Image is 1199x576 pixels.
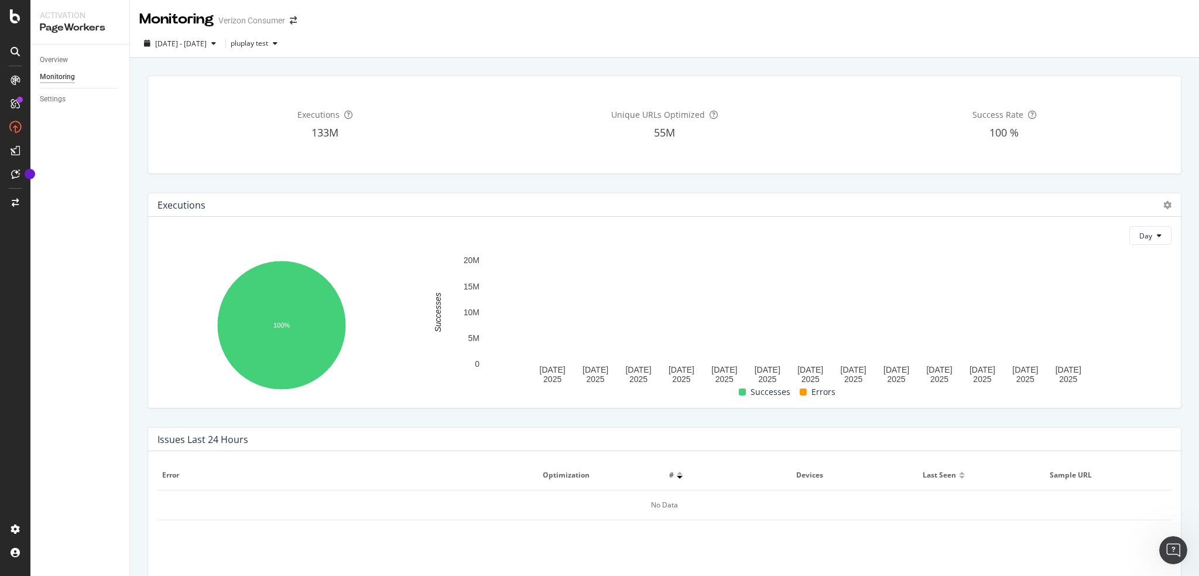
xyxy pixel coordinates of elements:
div: Tooltip anchor [25,169,35,179]
text: [DATE] [583,365,608,374]
text: 2025 [715,374,734,384]
div: Overview [40,54,68,66]
a: Monitoring [40,71,121,83]
text: [DATE] [625,365,651,374]
svg: A chart. [157,254,405,398]
text: [DATE] [540,365,566,374]
span: Errors [811,385,835,399]
text: 5M [468,333,479,343]
text: 2025 [758,374,776,384]
div: PageWorkers [40,21,120,35]
span: Success Rate [972,109,1023,120]
span: # [669,470,674,480]
text: [DATE] [711,365,737,374]
button: [DATE] - [DATE] [139,34,221,53]
iframe: Intercom live chat [1159,536,1187,564]
text: 2025 [844,374,862,384]
span: 55M [654,125,675,139]
text: 20M [464,256,479,265]
text: 2025 [887,374,905,384]
span: Sample URL [1050,470,1164,480]
span: 133M [311,125,338,139]
div: No Data [157,490,1171,520]
text: 0 [475,360,479,369]
text: Successes [433,292,443,332]
text: 10M [464,308,479,317]
a: Overview [40,54,121,66]
a: Settings [40,93,121,105]
div: Verizon Consumer [218,15,285,26]
text: 2025 [586,374,604,384]
div: Settings [40,93,66,105]
text: [DATE] [841,365,866,374]
text: 2025 [801,374,820,384]
span: Last seen [923,470,956,480]
div: Issues Last 24 Hours [157,434,248,445]
span: Executions [297,109,340,120]
span: Error [162,470,530,480]
text: 2025 [930,374,948,384]
div: pluplay test [231,40,268,47]
text: 100% [273,322,290,329]
text: [DATE] [883,365,909,374]
text: 2025 [672,374,690,384]
text: 2025 [973,374,991,384]
div: arrow-right-arrow-left [290,16,297,25]
text: [DATE] [755,365,780,374]
text: 2025 [1016,374,1034,384]
text: 15M [464,282,479,291]
div: Monitoring [139,9,214,29]
text: [DATE] [970,365,995,374]
button: Day [1129,226,1171,245]
svg: A chart. [412,254,1165,384]
span: Successes [751,385,790,399]
text: 2025 [543,374,561,384]
text: [DATE] [1056,365,1081,374]
text: [DATE] [669,365,694,374]
span: Day [1139,231,1152,241]
text: [DATE] [797,365,823,374]
text: 2025 [1059,374,1077,384]
span: Unique URLs Optimized [611,109,705,120]
span: [DATE] - [DATE] [155,39,207,49]
span: Devices [796,470,911,480]
span: Optimization [543,470,657,480]
text: [DATE] [926,365,952,374]
div: Executions [157,199,205,211]
span: 100 % [989,125,1019,139]
div: Activation [40,9,120,21]
button: pluplay test [231,34,282,53]
text: 2025 [629,374,648,384]
text: [DATE] [1012,365,1038,374]
div: Monitoring [40,71,75,83]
